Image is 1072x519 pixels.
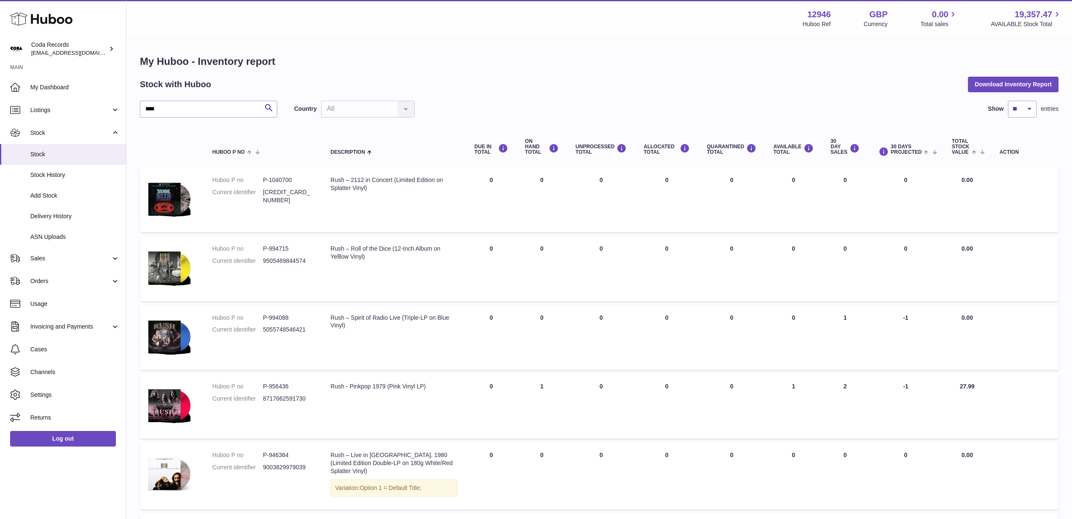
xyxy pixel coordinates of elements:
[30,83,120,91] span: My Dashboard
[212,188,263,204] dt: Current identifier
[30,323,111,331] span: Invoicing and Payments
[868,305,943,370] td: -1
[517,443,567,509] td: 0
[30,254,111,262] span: Sales
[148,314,190,359] img: product image
[891,144,922,155] span: 30 DAYS PROJECTED
[263,314,314,322] dd: P-994088
[635,168,698,232] td: 0
[765,443,822,509] td: 0
[567,374,635,439] td: 0
[868,168,943,232] td: 0
[765,305,822,370] td: 0
[567,443,635,509] td: 0
[968,77,1059,92] button: Download Inventory Report
[962,177,973,183] span: 0.00
[330,383,458,391] div: Rush - Pinkpop 1979 (Pink Vinyl LP)
[30,391,120,399] span: Settings
[148,245,190,290] img: product image
[525,139,559,155] div: ON HAND Total
[294,105,317,113] label: Country
[962,452,973,458] span: 0.00
[330,245,458,261] div: Rush – Roll of the Dice (12-Inch Album on Yelllow Vinyl)
[30,129,111,137] span: Stock
[263,245,314,253] dd: P-994715
[330,479,458,497] div: Variation:
[30,171,120,179] span: Stock History
[263,451,314,459] dd: P-946364
[10,43,23,55] img: haz@pcatmedia.com
[10,431,116,446] a: Log out
[212,314,263,322] dt: Huboo P no
[864,20,888,28] div: Currency
[140,79,211,90] h2: Stock with Huboo
[212,383,263,391] dt: Huboo P no
[517,374,567,439] td: 1
[567,236,635,301] td: 0
[30,300,120,308] span: Usage
[807,9,831,20] strong: 12946
[466,168,517,232] td: 0
[635,374,698,439] td: 0
[466,236,517,301] td: 0
[263,257,314,265] dd: 9505469844574
[869,9,887,20] strong: GBP
[263,395,314,403] dd: 8717662591730
[263,326,314,334] dd: 5055748546421
[212,176,263,184] dt: Huboo P no
[30,233,120,241] span: ASN Uploads
[635,443,698,509] td: 0
[730,177,733,183] span: 0
[920,20,958,28] span: Total sales
[466,374,517,439] td: 0
[635,305,698,370] td: 0
[765,236,822,301] td: 0
[988,105,1004,113] label: Show
[868,374,943,439] td: -1
[30,368,120,376] span: Channels
[730,314,733,321] span: 0
[212,257,263,265] dt: Current identifier
[263,188,314,204] dd: [CREDIT_CARD_NUMBER]
[140,55,1059,68] h1: My Huboo - Inventory report
[567,305,635,370] td: 0
[263,176,314,184] dd: P-1040700
[803,20,831,28] div: Huboo Ref
[359,484,421,491] span: Option 1 = Default Title;
[868,236,943,301] td: 0
[1041,105,1059,113] span: entries
[962,245,973,252] span: 0.00
[148,451,190,497] img: product image
[31,49,124,56] span: [EMAIL_ADDRESS][DOMAIN_NAME]
[263,383,314,391] dd: P-956436
[466,443,517,509] td: 0
[148,383,190,428] img: product image
[517,305,567,370] td: 0
[822,443,868,509] td: 0
[730,452,733,458] span: 0
[466,305,517,370] td: 0
[30,106,111,114] span: Listings
[822,236,868,301] td: 0
[517,236,567,301] td: 0
[30,277,111,285] span: Orders
[576,144,627,155] div: UNPROCESSED Total
[330,150,365,155] span: Description
[831,139,860,155] div: 30 DAY SALES
[263,463,314,471] dd: 9003829979039
[643,144,690,155] div: ALLOCATED Total
[952,139,970,155] span: Total stock value
[635,236,698,301] td: 0
[868,443,943,509] td: 0
[822,305,868,370] td: 1
[330,314,458,330] div: Rush – Spirit of Radio Live (Triple-LP on Blue Vinyl)
[212,326,263,334] dt: Current identifier
[707,144,756,155] div: QUARANTINED Total
[991,9,1062,28] a: 19,357.47 AVAILABLE Stock Total
[212,245,263,253] dt: Huboo P no
[30,212,120,220] span: Delivery History
[960,383,975,390] span: 27.99
[932,9,949,20] span: 0.00
[212,451,263,459] dt: Huboo P no
[1000,150,1050,155] div: Action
